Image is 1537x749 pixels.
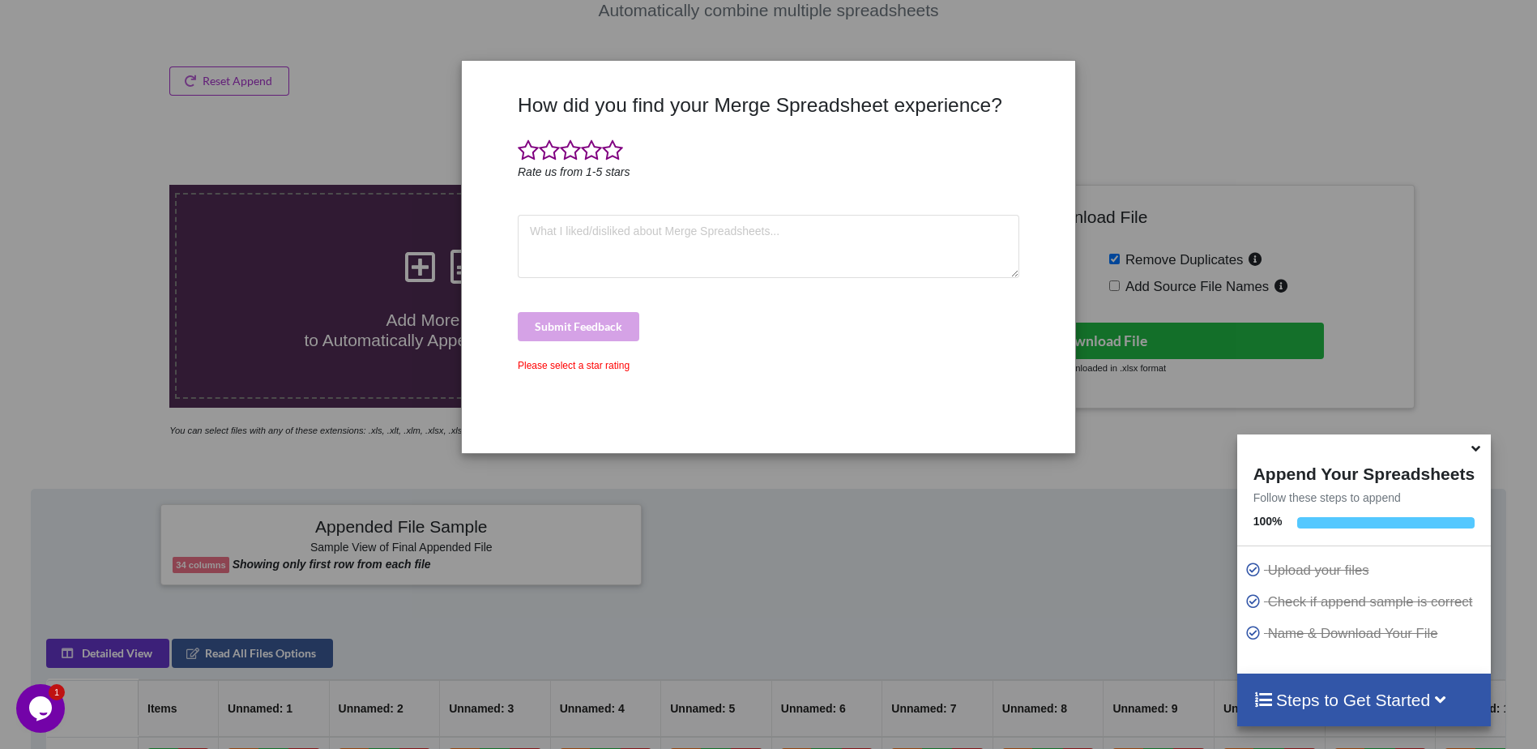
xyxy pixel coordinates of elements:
[518,358,1019,373] div: Please select a star rating
[1237,460,1491,484] h4: Append Your Spreadsheets
[518,165,630,178] i: Rate us from 1-5 stars
[1253,515,1283,528] b: 100 %
[1237,490,1491,506] p: Follow these steps to append
[1245,592,1487,612] p: Check if append sample is correct
[1253,690,1475,710] h4: Steps to Get Started
[518,93,1019,117] h3: How did you find your Merge Spreadsheet experience?
[1245,623,1487,644] p: Name & Download Your File
[1245,560,1487,580] p: Upload your files
[16,684,68,733] iframe: chat widget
